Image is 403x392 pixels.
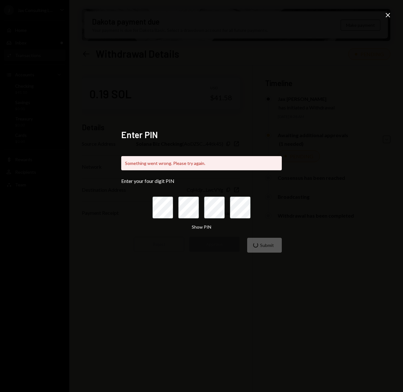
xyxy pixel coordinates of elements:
[121,178,282,184] div: Enter your four digit PIN
[152,196,173,219] input: pin code 1 of 4
[204,196,225,219] input: pin code 3 of 4
[121,129,282,141] h2: Enter PIN
[192,224,211,230] button: Show PIN
[230,196,251,219] input: pin code 4 of 4
[178,196,199,219] input: pin code 2 of 4
[121,156,282,170] div: Something went wrong. Please try again.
